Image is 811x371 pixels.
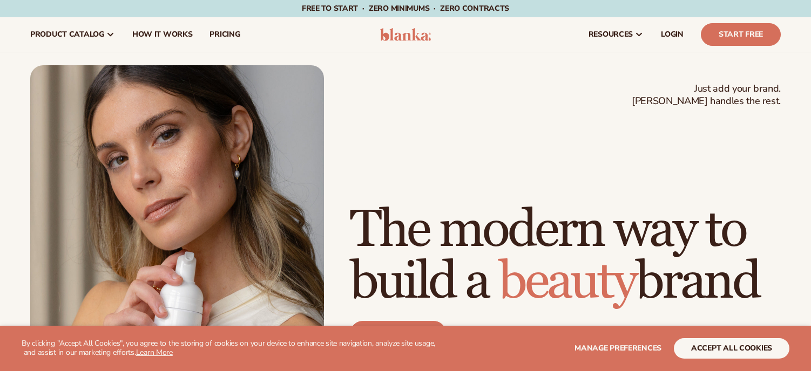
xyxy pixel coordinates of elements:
[575,343,661,353] span: Manage preferences
[661,30,684,39] span: LOGIN
[22,17,124,52] a: product catalog
[575,338,661,359] button: Manage preferences
[632,83,781,108] span: Just add your brand. [PERSON_NAME] handles the rest.
[498,250,636,313] span: beauty
[380,28,431,41] img: logo
[209,30,240,39] span: pricing
[350,204,781,308] h1: The modern way to build a brand
[124,17,201,52] a: How It Works
[302,3,509,13] span: Free to start · ZERO minimums · ZERO contracts
[580,17,652,52] a: resources
[350,321,447,347] a: Start free
[701,23,781,46] a: Start Free
[132,30,193,39] span: How It Works
[22,339,438,358] p: By clicking "Accept All Cookies", you agree to the storing of cookies on your device to enhance s...
[201,17,248,52] a: pricing
[589,30,633,39] span: resources
[674,338,789,359] button: accept all cookies
[652,17,692,52] a: LOGIN
[30,30,104,39] span: product catalog
[136,347,173,358] a: Learn More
